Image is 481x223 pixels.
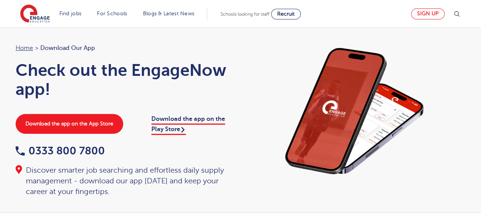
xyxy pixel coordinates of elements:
div: Discover smarter job searching and effortless daily supply management - download our app [DATE] a... [16,165,233,197]
span: Schools looking for staff [221,11,270,17]
h1: Check out the EngageNow app! [16,61,233,99]
img: Engage Education [20,5,50,24]
a: Blogs & Latest News [143,11,195,16]
a: Download the app on the Play Store [151,116,225,135]
span: > [35,45,38,51]
span: Download our app [40,43,95,53]
a: Recruit [271,9,301,19]
a: For Schools [97,11,127,16]
nav: breadcrumb [16,43,233,53]
a: Sign up [411,8,444,19]
a: Find jobs [59,11,82,16]
a: Download the app on the App Store [16,114,123,134]
a: Home [16,45,33,51]
a: 0333 800 7800 [16,145,105,157]
span: Recruit [277,11,295,17]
